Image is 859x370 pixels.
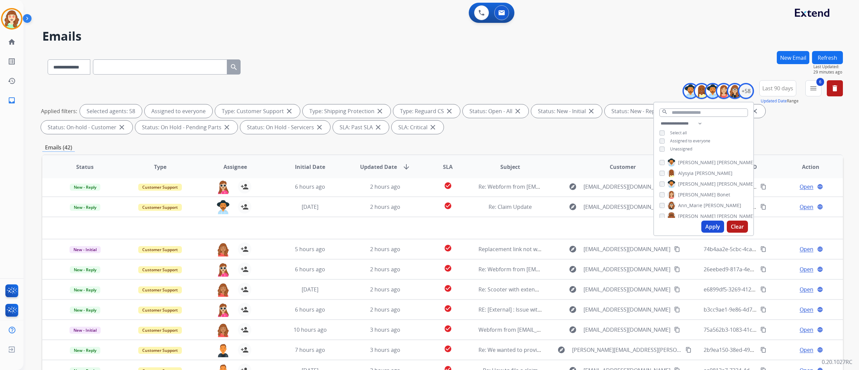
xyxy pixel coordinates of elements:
mat-icon: content_copy [760,307,766,313]
mat-icon: close [223,123,231,131]
span: 2 hours ago [370,245,400,253]
img: avatar [2,9,21,28]
mat-icon: check_circle [444,325,452,333]
div: Status: On-hold - Customer [41,121,133,134]
mat-icon: check_circle [444,244,452,252]
button: Clear [727,221,748,233]
span: Re: Claim Update [489,203,532,211]
mat-icon: person_add [241,183,249,191]
mat-icon: explore [569,203,577,211]
span: Open [800,326,813,334]
mat-icon: close [118,123,126,131]
mat-icon: person_add [241,306,249,314]
mat-icon: language [817,307,823,313]
mat-icon: person_add [241,203,249,211]
span: [EMAIL_ADDRESS][DOMAIN_NAME] [584,306,670,314]
mat-icon: content_copy [760,327,766,333]
span: b3cc9ae1-9e86-4d74-b414-8d90a07689b8 [704,306,808,313]
mat-icon: content_copy [686,347,692,353]
span: 2 hours ago [370,266,400,273]
mat-icon: close [374,123,382,131]
div: Status: On Hold - Pending Parts [135,121,238,134]
mat-icon: list_alt [8,57,16,65]
p: Applied filters: [41,107,77,115]
span: Customer Support [138,204,182,211]
span: Customer Support [138,347,182,354]
span: New - Reply [70,184,100,191]
span: Select all [670,130,687,136]
span: 6 [816,78,824,86]
span: [PERSON_NAME] [678,181,716,187]
span: Open [800,346,813,354]
mat-icon: explore [569,265,577,273]
mat-icon: home [8,38,16,46]
span: [EMAIL_ADDRESS][DOMAIN_NAME] [584,265,670,273]
mat-icon: search [230,63,238,71]
mat-icon: content_copy [760,286,766,292]
mat-icon: search [662,109,668,115]
span: [PERSON_NAME] [717,159,755,166]
button: Last 90 days [759,80,796,96]
span: 10 hours ago [294,326,327,333]
span: 6 hours ago [295,266,325,273]
img: agent-avatar [216,200,230,214]
span: Customer [610,163,636,171]
mat-icon: check_circle [444,264,452,272]
div: SLA: Critical [392,121,444,134]
span: [PERSON_NAME][EMAIL_ADDRESS][PERSON_NAME][DOMAIN_NAME] [572,346,681,354]
div: +58 [738,83,754,99]
span: 29 minutes ago [813,70,843,75]
button: New Email [777,51,809,64]
span: 2 hours ago [370,183,400,190]
span: New - Reply [70,266,100,273]
div: Status: New - Reply [605,104,675,118]
span: [PERSON_NAME] [717,181,755,187]
mat-icon: language [817,184,823,190]
mat-icon: close [445,107,453,115]
span: 6 hours ago [295,183,325,190]
img: agent-avatar [216,283,230,297]
span: SLA [443,163,453,171]
span: [PERSON_NAME] [695,170,732,177]
span: New - Reply [70,286,100,293]
span: New - Initial [69,327,101,334]
span: Status [76,163,94,171]
span: Range [761,98,799,104]
span: ed345bc7-55c2-471b-b823-7c6a5ae71f61 [704,183,806,190]
span: [PERSON_NAME] [678,159,716,166]
mat-icon: history [8,77,16,85]
img: agent-avatar [216,242,230,257]
div: Type: Shipping Protection [303,104,391,118]
span: Open [800,285,813,293]
button: Apply [701,221,724,233]
span: [PERSON_NAME] [678,213,716,220]
mat-icon: content_copy [760,246,766,252]
span: Open [800,245,813,253]
span: 75a562b3-1083-41c6-b964-8bef8a1062dc [704,326,806,333]
mat-icon: content_copy [674,266,680,272]
span: [DATE] [302,286,318,293]
span: Ann_Marie [678,202,702,209]
th: Action [768,155,843,179]
button: Refresh [812,51,843,64]
span: [PERSON_NAME] [717,213,755,220]
mat-icon: check_circle [444,345,452,353]
span: [EMAIL_ADDRESS][DOMAIN_NAME] [584,326,670,334]
mat-icon: close [587,107,595,115]
span: Webform from [EMAIL_ADDRESS][DOMAIN_NAME] on [DATE] [478,326,630,333]
span: [EMAIL_ADDRESS][DOMAIN_NAME] [584,245,670,253]
mat-icon: person_add [241,326,249,334]
div: Type: Customer Support [215,104,300,118]
span: Assignee [223,163,247,171]
span: New - Reply [70,204,100,211]
mat-icon: person_add [241,285,249,293]
mat-icon: check_circle [444,202,452,210]
mat-icon: person_add [241,245,249,253]
span: Last Updated: [813,64,843,70]
span: Customer Support [138,184,182,191]
span: Re: Webform from [EMAIL_ADDRESS][DOMAIN_NAME] on [DATE] [478,266,640,273]
span: Customer Support [138,286,182,293]
span: [EMAIL_ADDRESS][DOMAIN_NAME] [584,285,670,293]
span: Re: Webform from [EMAIL_ADDRESS][DOMAIN_NAME] on [DATE] [478,183,640,190]
mat-icon: arrow_downward [402,163,410,171]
